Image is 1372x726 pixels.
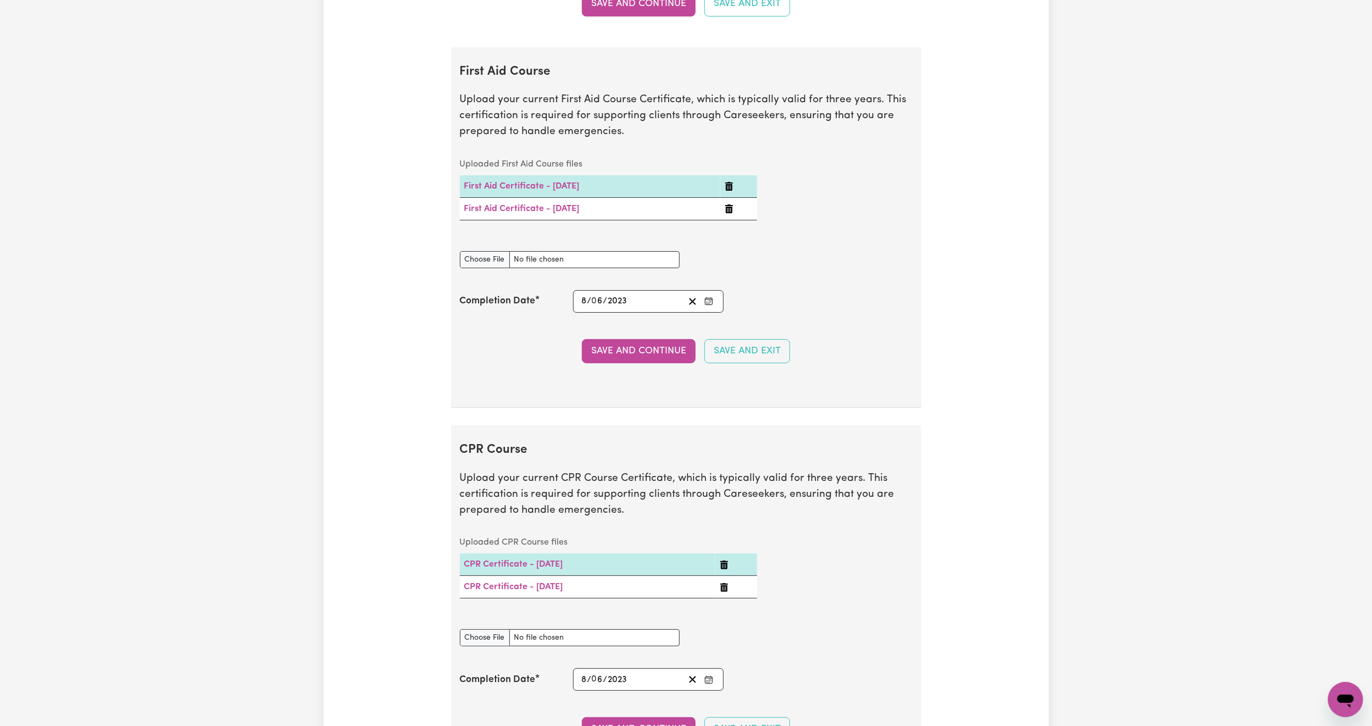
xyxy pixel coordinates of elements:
span: / [587,675,592,685]
span: 0 [592,675,597,684]
label: Completion Date [460,294,536,308]
button: Enter the Completion Date of your CPR Course [701,672,716,687]
input: ---- [608,672,629,687]
button: Delete CPR Certificate - 08/06/2023 [720,580,729,594]
button: Save and Continue [582,339,696,363]
caption: Uploaded CPR Course files [460,531,757,553]
p: Upload your current CPR Course Certificate, which is typically valid for three years. This certif... [460,471,913,518]
input: -- [592,294,603,309]
button: Save and Exit [704,339,790,363]
input: -- [581,294,587,309]
input: ---- [608,294,629,309]
a: CPR Certificate - [DATE] [464,583,563,591]
button: Enter the Completion Date of your First Aid Course [701,294,716,309]
caption: Uploaded First Aid Course files [460,153,757,175]
input: -- [592,672,603,687]
a: CPR Certificate - [DATE] [464,560,563,569]
button: Delete First Aid Certificate - 08/06/2023 [725,202,734,215]
input: -- [581,672,587,687]
span: / [587,296,592,306]
button: Clear date [684,672,701,687]
span: 0 [592,297,597,306]
button: Delete First Aid Certificate - 08/06/2023 [725,180,734,193]
label: Completion Date [460,673,536,687]
span: / [603,296,608,306]
p: Upload your current First Aid Course Certificate, which is typically valid for three years. This ... [460,92,913,140]
h2: First Aid Course [460,65,913,80]
h2: CPR Course [460,443,913,458]
a: First Aid Certificate - [DATE] [464,204,580,213]
button: Clear date [684,294,701,309]
span: / [603,675,608,685]
button: Delete CPR Certificate - 08/06/2023 [720,558,729,571]
a: First Aid Certificate - [DATE] [464,182,580,191]
iframe: Button to launch messaging window, conversation in progress [1328,682,1363,717]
